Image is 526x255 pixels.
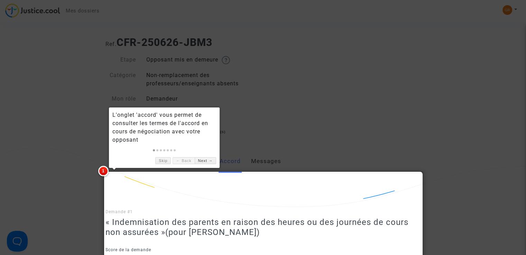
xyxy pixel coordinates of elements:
[165,227,260,237] span: (pour [PERSON_NAME])
[105,246,421,254] p: Score de la demande
[155,157,171,164] a: Skip
[105,217,421,237] h3: « Indemnisation des parents en raison des heures ou des journées de cours non assurées »
[173,157,194,164] a: ← Back
[98,166,109,176] span: 1
[112,111,216,144] div: L'onglet 'accord' vous permet de consulter les termes de l'accord en cours de négociation avec vo...
[105,208,421,216] p: Demande #1
[195,157,216,164] a: Next →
